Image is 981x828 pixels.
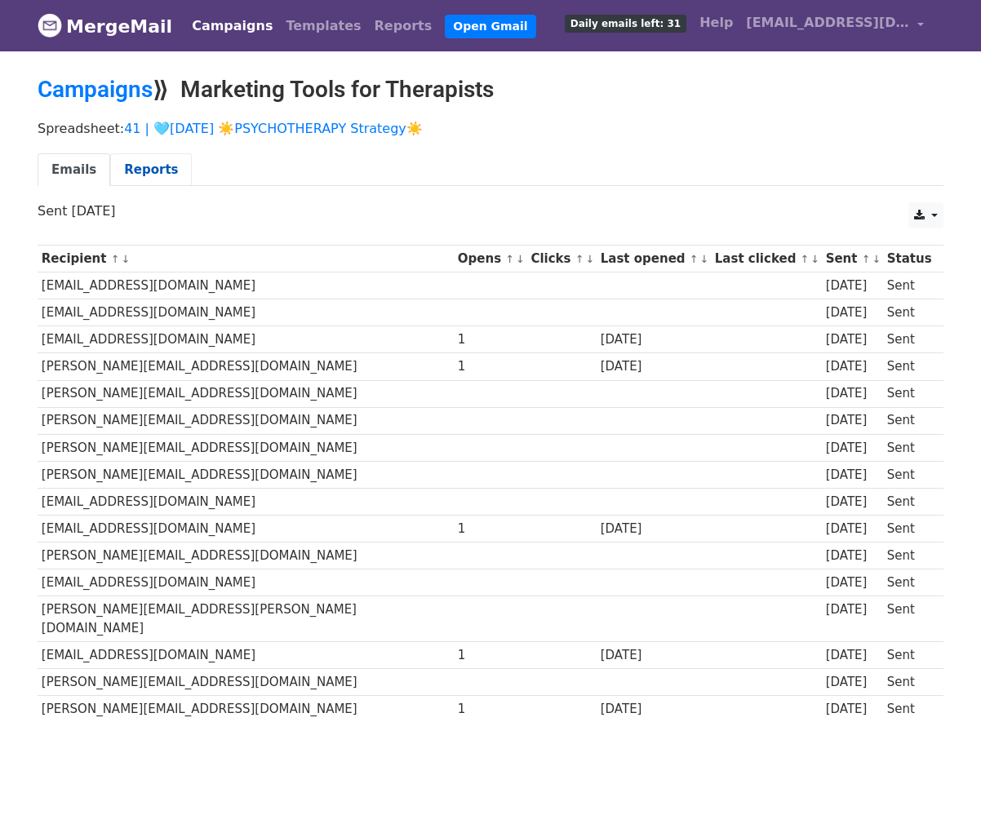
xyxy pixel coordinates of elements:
div: [DATE] [826,303,880,322]
div: 1 [458,520,523,538]
td: Sent [883,434,935,461]
a: [EMAIL_ADDRESS][DOMAIN_NAME] [739,7,930,45]
div: [DATE] [826,357,880,376]
a: Reports [110,153,192,187]
a: Templates [279,10,367,42]
div: [DATE] [826,700,880,719]
td: Sent [883,516,935,542]
div: [DATE] [826,411,880,430]
td: [PERSON_NAME][EMAIL_ADDRESS][DOMAIN_NAME] [38,542,454,569]
th: Sent [822,246,883,272]
td: Sent [883,488,935,515]
td: Sent [883,641,935,668]
td: [PERSON_NAME][EMAIL_ADDRESS][DOMAIN_NAME] [38,434,454,461]
td: [EMAIL_ADDRESS][DOMAIN_NAME] [38,326,454,353]
a: ↑ [575,253,584,265]
th: Last clicked [711,246,822,272]
a: ↓ [810,253,819,265]
td: Sent [883,542,935,569]
td: Sent [883,326,935,353]
a: Campaigns [185,10,279,42]
iframe: Chat Widget [899,750,981,828]
div: [DATE] [601,330,707,349]
a: Campaigns [38,76,153,103]
td: Sent [883,353,935,380]
a: 41 | 🩵[DATE] ☀️PSYCHOTHERAPY Strategy☀️ [124,121,423,136]
th: Status [883,246,935,272]
td: [EMAIL_ADDRESS][DOMAIN_NAME] [38,569,454,596]
div: [DATE] [601,646,707,665]
div: [DATE] [601,357,707,376]
img: MergeMail logo [38,13,62,38]
a: ↓ [585,253,594,265]
td: [PERSON_NAME][EMAIL_ADDRESS][DOMAIN_NAME] [38,696,454,723]
td: Sent [883,596,935,642]
a: Daily emails left: 31 [558,7,693,39]
a: ↑ [801,253,810,265]
a: ↓ [121,253,130,265]
div: [DATE] [826,439,880,458]
div: [DATE] [826,547,880,565]
div: 1 [458,330,523,349]
div: [DATE] [826,330,880,349]
div: [DATE] [826,466,880,485]
a: ↓ [872,253,881,265]
p: Spreadsheet: [38,120,943,137]
h2: ⟫ Marketing Tools for Therapists [38,76,943,104]
div: [DATE] [826,384,880,403]
a: ↑ [505,253,514,265]
td: [EMAIL_ADDRESS][DOMAIN_NAME] [38,299,454,326]
td: [PERSON_NAME][EMAIL_ADDRESS][DOMAIN_NAME] [38,353,454,380]
div: [DATE] [826,277,880,295]
a: Reports [368,10,439,42]
div: [DATE] [601,520,707,538]
td: [EMAIL_ADDRESS][DOMAIN_NAME] [38,272,454,299]
a: Emails [38,153,110,187]
td: [PERSON_NAME][EMAIL_ADDRESS][DOMAIN_NAME] [38,461,454,488]
div: 1 [458,700,523,719]
td: Sent [883,461,935,488]
div: [DATE] [826,520,880,538]
span: [EMAIL_ADDRESS][DOMAIN_NAME] [746,13,909,33]
p: Sent [DATE] [38,202,943,219]
div: [DATE] [826,493,880,511]
td: [PERSON_NAME][EMAIL_ADDRESS][DOMAIN_NAME] [38,380,454,407]
a: ↑ [862,253,871,265]
td: Sent [883,380,935,407]
td: [EMAIL_ADDRESS][DOMAIN_NAME] [38,516,454,542]
td: Sent [883,669,935,696]
td: Sent [883,299,935,326]
td: Sent [883,696,935,723]
span: Daily emails left: 31 [565,15,686,33]
td: [PERSON_NAME][EMAIL_ADDRESS][DOMAIN_NAME] [38,669,454,696]
td: Sent [883,272,935,299]
a: Help [693,7,739,39]
a: ↑ [690,253,699,265]
td: Sent [883,407,935,434]
div: [DATE] [826,646,880,665]
div: [DATE] [601,700,707,719]
th: Recipient [38,246,454,272]
div: 1 [458,357,523,376]
td: [EMAIL_ADDRESS][DOMAIN_NAME] [38,488,454,515]
div: [DATE] [826,673,880,692]
a: ↑ [111,253,120,265]
a: MergeMail [38,9,172,43]
td: [PERSON_NAME][EMAIL_ADDRESS][PERSON_NAME][DOMAIN_NAME] [38,596,454,642]
td: Sent [883,569,935,596]
div: 1 [458,646,523,665]
td: [PERSON_NAME][EMAIL_ADDRESS][DOMAIN_NAME] [38,407,454,434]
div: [DATE] [826,573,880,592]
a: ↓ [700,253,709,265]
th: Clicks [527,246,597,272]
a: Open Gmail [445,15,535,38]
th: Opens [454,246,527,272]
div: [DATE] [826,600,880,619]
th: Last opened [597,246,711,272]
td: [EMAIL_ADDRESS][DOMAIN_NAME] [38,641,454,668]
a: ↓ [516,253,525,265]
